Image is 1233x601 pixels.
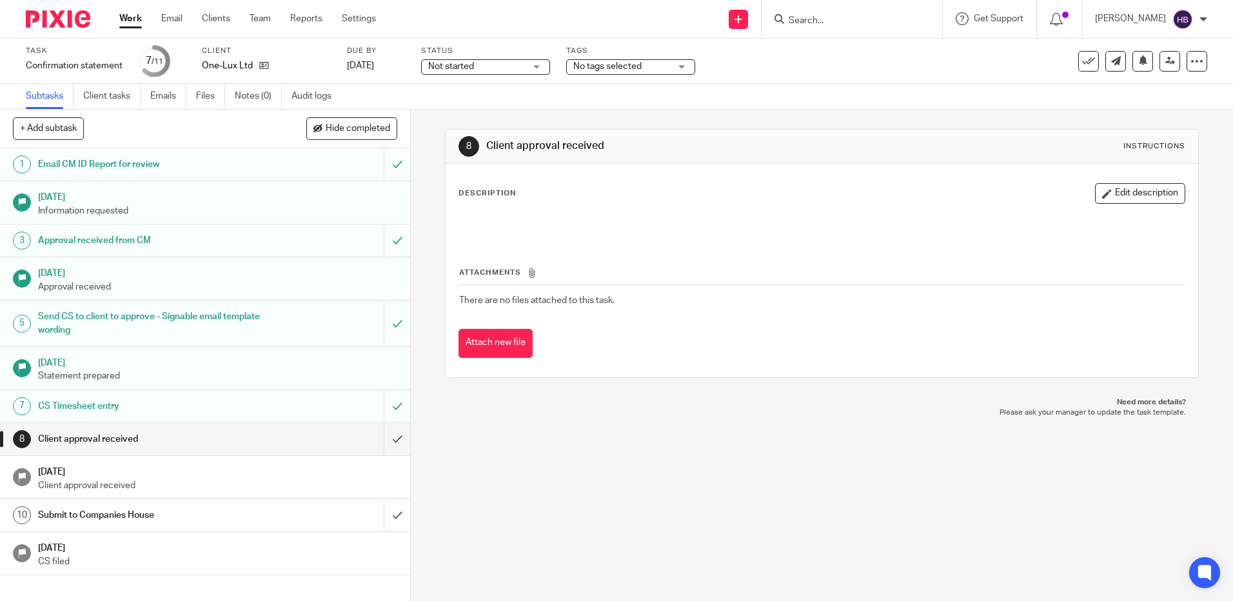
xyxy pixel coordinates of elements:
div: 7 [13,397,31,415]
span: There are no files attached to this task. [459,296,615,305]
a: Email [161,12,182,25]
a: Notes (0) [235,84,282,109]
div: 1 [13,155,31,173]
span: Not started [428,62,474,71]
h1: Approval received from CM [38,231,260,250]
span: [DATE] [347,61,374,70]
div: Instructions [1123,141,1185,152]
div: 3 [13,232,31,250]
a: Emails [150,84,186,109]
div: 10 [13,506,31,524]
a: Client tasks [83,84,141,109]
h1: [DATE] [38,462,398,478]
a: Audit logs [291,84,341,109]
span: Attachments [459,269,521,276]
div: 7 [146,54,163,68]
h1: [DATE] [38,538,398,555]
a: Work [119,12,142,25]
img: Pixie [26,10,90,28]
h1: Email CM ID Report for review [38,155,260,174]
p: Approval received [38,281,398,293]
div: 8 [459,136,479,157]
h1: CS Timesheet entry [38,397,260,416]
span: Get Support [974,14,1023,23]
a: Team [250,12,271,25]
span: No tags selected [573,62,642,71]
input: Search [787,15,903,27]
h1: Client approval received [38,429,260,449]
a: Subtasks [26,84,74,109]
button: Attach new file [459,329,533,358]
p: CS filed [38,555,398,568]
small: /11 [152,58,163,65]
p: Please ask your manager to update the task template. [458,408,1185,418]
label: Client [202,46,331,56]
div: Confirmation statement [26,59,123,72]
a: Reports [290,12,322,25]
h1: [DATE] [38,264,398,280]
p: One-Lux Ltd [202,59,253,72]
img: svg%3E [1172,9,1193,30]
p: Description [459,188,516,199]
div: 5 [13,315,31,333]
button: + Add subtask [13,117,84,139]
label: Task [26,46,123,56]
h1: Submit to Companies House [38,506,260,525]
a: Settings [342,12,376,25]
h1: Send CS to client to approve - Signable email template wording [38,307,260,340]
button: Hide completed [306,117,397,139]
a: Files [196,84,225,109]
p: Client approval received [38,479,398,492]
a: Clients [202,12,230,25]
p: Information requested [38,204,398,217]
h1: Client approval received [486,139,849,153]
label: Due by [347,46,405,56]
h1: [DATE] [38,188,398,204]
button: Edit description [1095,183,1185,204]
p: [PERSON_NAME] [1095,12,1166,25]
p: Need more details? [458,397,1185,408]
span: Hide completed [326,124,390,134]
p: Statement prepared [38,369,398,382]
div: 8 [13,430,31,448]
label: Tags [566,46,695,56]
h1: [DATE] [38,353,398,369]
label: Status [421,46,550,56]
